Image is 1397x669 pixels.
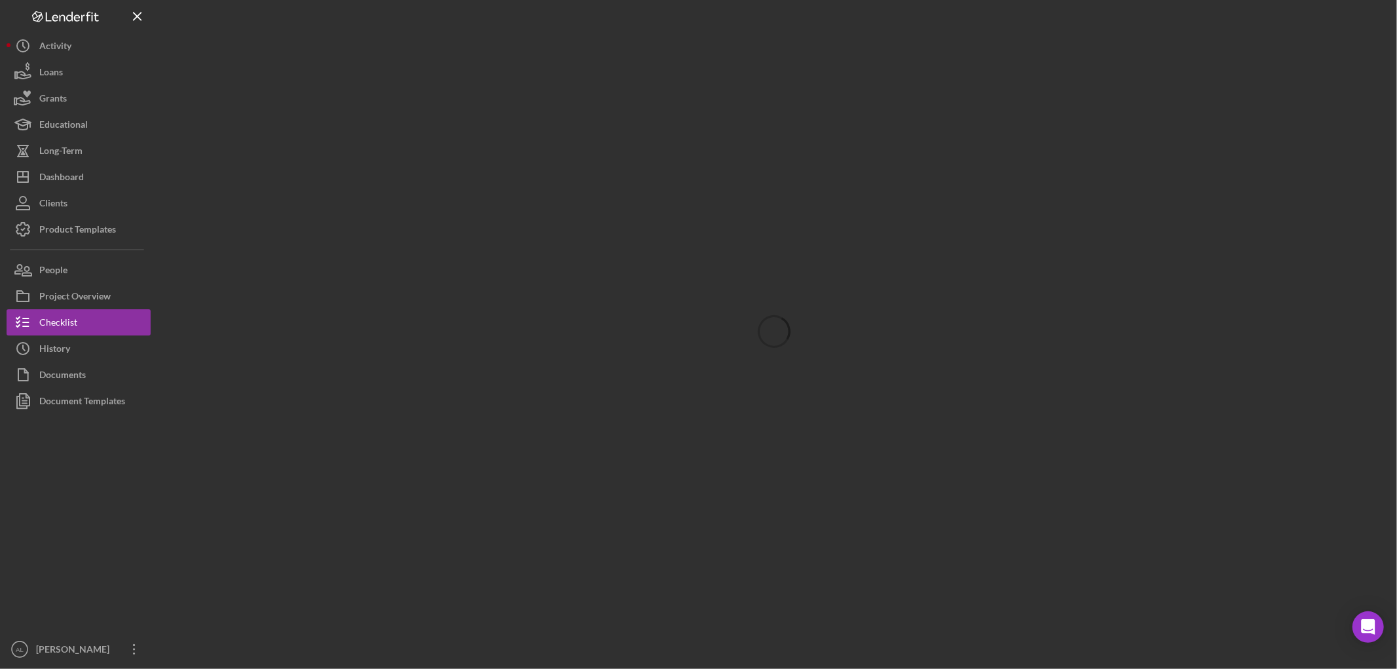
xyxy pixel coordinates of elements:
div: Product Templates [39,216,116,246]
div: Open Intercom Messenger [1352,611,1384,643]
button: Educational [7,111,151,138]
div: Clients [39,190,67,220]
div: Project Overview [39,283,111,313]
text: AL [16,646,24,653]
button: Checklist [7,309,151,335]
div: Documents [39,362,86,391]
button: Activity [7,33,151,59]
div: Activity [39,33,71,62]
div: Grants [39,85,67,115]
button: Project Overview [7,283,151,309]
button: People [7,257,151,283]
button: Product Templates [7,216,151,242]
button: Loans [7,59,151,85]
button: History [7,335,151,362]
div: Document Templates [39,388,125,417]
div: Long-Term [39,138,83,167]
div: People [39,257,67,286]
button: Document Templates [7,388,151,414]
button: Dashboard [7,164,151,190]
button: Grants [7,85,151,111]
div: Educational [39,111,88,141]
div: History [39,335,70,365]
div: Loans [39,59,63,88]
button: Long-Term [7,138,151,164]
div: Dashboard [39,164,84,193]
button: AL[PERSON_NAME] [7,636,151,662]
div: [PERSON_NAME] [33,636,118,666]
div: Checklist [39,309,77,339]
button: Documents [7,362,151,388]
button: Clients [7,190,151,216]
